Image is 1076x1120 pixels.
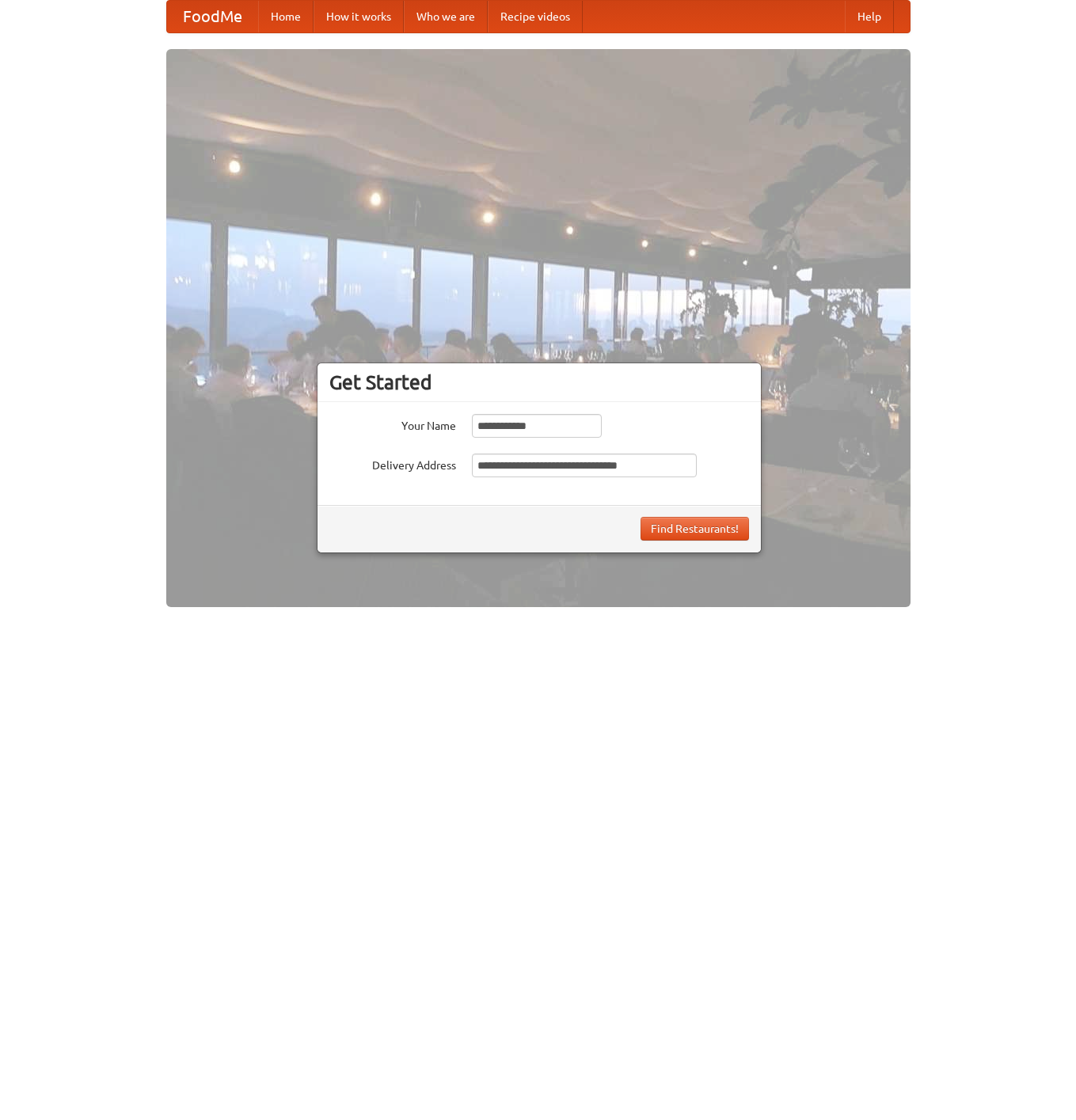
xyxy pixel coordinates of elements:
a: How it works [314,1,404,32]
a: Who we are [404,1,488,32]
a: Recipe videos [488,1,583,32]
a: Home [258,1,314,32]
button: Find Restaurants! [641,517,749,541]
a: FoodMe [167,1,258,32]
label: Your Name [329,414,456,434]
h3: Get Started [329,370,749,394]
a: Help [845,1,894,32]
label: Delivery Address [329,454,456,473]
